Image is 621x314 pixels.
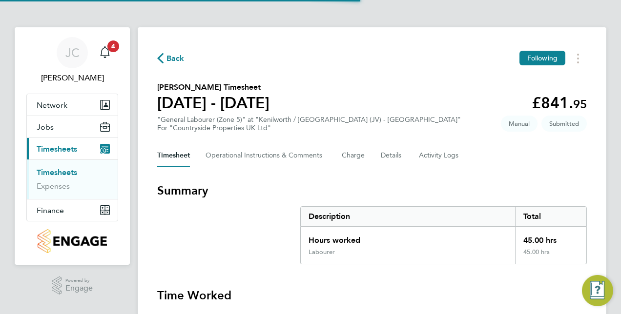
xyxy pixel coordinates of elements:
a: 4 [95,37,115,68]
span: This timesheet is Submitted. [541,116,587,132]
span: Jayne Cadman [26,72,118,84]
button: Timesheet [157,144,190,167]
span: 95 [573,97,587,111]
div: 45.00 hrs [515,248,586,264]
button: Following [519,51,565,65]
app-decimal: £841. [532,94,587,112]
button: Timesheets [27,138,118,159]
button: Timesheets Menu [569,51,587,66]
a: JC[PERSON_NAME] [26,37,118,84]
span: Following [527,54,558,62]
h1: [DATE] - [DATE] [157,93,269,113]
a: Expenses [37,181,70,191]
div: Labourer [309,248,335,256]
button: Jobs [27,116,118,137]
div: Total [515,207,586,226]
button: Network [27,94,118,116]
span: 4 [107,40,119,52]
span: Back [166,53,185,64]
div: Summary [300,206,587,264]
h3: Time Worked [157,288,587,303]
span: This timesheet was manually created. [501,116,538,132]
span: Timesheets [37,144,77,154]
span: Powered by [65,276,93,285]
button: Engage Resource Center [582,275,613,306]
img: countryside-properties-logo-retina.png [38,229,106,253]
button: Charge [342,144,365,167]
h2: [PERSON_NAME] Timesheet [157,81,269,93]
span: Finance [37,206,64,215]
span: Engage [65,284,93,293]
span: Network [37,100,67,110]
button: Operational Instructions & Comments [206,144,326,167]
a: Go to home page [26,229,118,253]
div: For "Countryside Properties UK Ltd" [157,124,461,132]
button: Back [157,52,185,64]
div: Hours worked [301,227,515,248]
div: Description [301,207,515,226]
button: Finance [27,199,118,221]
h3: Summary [157,183,587,198]
div: Timesheets [27,159,118,199]
div: "General Labourer (Zone 5)" at "Kenilworth / [GEOGRAPHIC_DATA] (JV) - [GEOGRAPHIC_DATA]" [157,116,461,132]
span: Jobs [37,122,54,132]
button: Details [381,144,403,167]
button: Activity Logs [419,144,460,167]
a: Timesheets [37,168,77,177]
a: Powered byEngage [52,276,93,295]
nav: Main navigation [15,27,130,265]
div: 45.00 hrs [515,227,586,248]
span: JC [65,46,80,59]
